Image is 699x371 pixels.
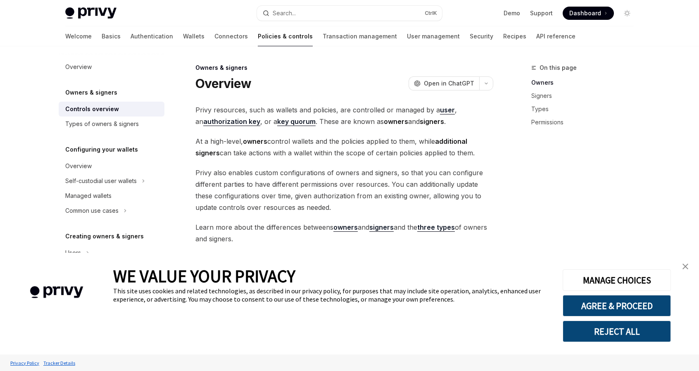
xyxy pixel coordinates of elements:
a: signers [369,223,394,232]
img: close banner [682,264,688,269]
strong: signers [369,223,394,231]
a: Managed wallets [59,188,164,203]
h5: Configuring your wallets [65,145,138,155]
span: Dashboard [569,9,601,17]
a: Owners [531,76,640,89]
a: Policies & controls [258,26,313,46]
span: Ctrl K [425,10,437,17]
a: Signers [531,89,640,102]
strong: owners [333,223,358,231]
h5: Owners & signers [65,88,117,98]
span: Open in ChatGPT [424,79,474,88]
a: API reference [536,26,575,46]
div: Users [65,248,81,258]
a: Welcome [65,26,92,46]
strong: signers [420,117,444,126]
button: Common use cases [59,203,164,218]
span: On this page [540,63,577,73]
a: Overview [59,59,164,74]
a: Connectors [214,26,248,46]
a: Authentication [131,26,173,46]
a: Tracker Details [41,356,77,370]
div: Self-custodial user wallets [65,176,137,186]
button: MANAGE CHOICES [563,269,671,291]
h5: Creating owners & signers [65,231,144,241]
a: owners [333,223,358,232]
a: Types of owners & signers [59,117,164,131]
a: Demo [504,9,520,17]
span: Learn more about the differences betweens and and the of owners and signers. [195,221,493,245]
span: Privy resources, such as wallets and policies, are controlled or managed by a , an , or a . These... [195,104,493,127]
button: Self-custodial user wallets [59,174,164,188]
button: Search...CtrlK [257,6,442,21]
a: Security [470,26,493,46]
img: company logo [12,274,101,310]
button: Users [59,245,164,260]
strong: owners [384,117,408,126]
img: light logo [65,7,116,19]
a: key quorum [277,117,316,126]
a: Types [531,102,640,116]
button: REJECT ALL [563,321,671,342]
a: Controls overview [59,102,164,117]
div: Managed wallets [65,191,112,201]
a: close banner [677,258,694,275]
span: Privy also enables custom configurations of owners and signers, so that you can configure differe... [195,167,493,213]
a: Dashboard [563,7,614,20]
strong: owners [243,137,267,145]
div: This site uses cookies and related technologies, as described in our privacy policy, for purposes... [113,287,550,303]
h1: Overview [195,76,251,91]
button: Open in ChatGPT [409,76,479,90]
a: user [440,106,455,114]
a: User management [407,26,460,46]
strong: three types [417,223,455,231]
div: Overview [65,161,92,171]
span: WE VALUE YOUR PRIVACY [113,265,295,287]
div: Controls overview [65,104,119,114]
a: Recipes [503,26,526,46]
button: Toggle dark mode [621,7,634,20]
a: Overview [59,159,164,174]
a: Permissions [531,116,640,129]
a: Wallets [183,26,204,46]
button: AGREE & PROCEED [563,295,671,316]
a: three types [417,223,455,232]
a: Transaction management [323,26,397,46]
a: Privacy Policy [8,356,41,370]
a: Support [530,9,553,17]
div: Owners & signers [195,64,493,72]
div: Types of owners & signers [65,119,139,129]
span: At a high-level, control wallets and the policies applied to them, while can take actions with a ... [195,136,493,159]
div: Common use cases [65,206,119,216]
div: Search... [273,8,296,18]
div: Overview [65,62,92,72]
a: authorization key [203,117,260,126]
a: Basics [102,26,121,46]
